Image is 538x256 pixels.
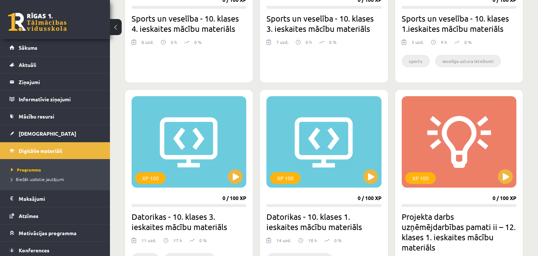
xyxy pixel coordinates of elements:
[402,13,516,34] h2: Sports un veselība - 10. klases 1.ieskaites mācību materiāls
[266,211,381,232] h2: Datorikas - 10. klases 1. ieskaites mācību materiāls
[276,39,288,50] div: 7 uzd.
[329,39,336,45] p: 0 %
[19,230,77,236] span: Motivācijas programma
[19,61,36,68] span: Aktuāli
[19,212,38,219] span: Atzīmes
[10,91,101,108] a: Informatīvie ziņojumi
[132,211,246,232] h2: Datorikas - 10. klases 3. ieskaites mācību materiāls
[464,39,472,45] p: 0 %
[10,142,101,159] a: Digitālie materiāli
[10,108,101,125] a: Mācību resursi
[402,211,516,252] h2: Projekta darbs uzņēmējdarbības pamati ii – 12. klases 1. ieskaites mācību materiāls
[412,39,424,50] div: 5 uzd.
[19,91,101,108] legend: Informatīvie ziņojumi
[141,39,154,50] div: 8 uzd.
[405,172,436,184] div: XP 100
[19,247,49,253] span: Konferences
[435,55,501,67] li: veselīga uztura ieteikumi
[11,176,103,182] a: Biežāk uzdotie jautājumi
[10,125,101,142] a: [DEMOGRAPHIC_DATA]
[11,167,41,173] span: Programma
[10,56,101,73] a: Aktuāli
[19,44,37,51] span: Sākums
[10,225,101,241] a: Motivācijas programma
[132,13,246,34] h2: Sports un veselība - 10. klases 4. ieskaites mācību materiāls
[11,176,64,182] span: Biežāk uzdotie jautājumi
[270,172,301,184] div: XP 100
[171,39,177,45] p: 0 h
[8,13,67,31] a: Rīgas 1. Tālmācības vidusskola
[199,237,207,244] p: 0 %
[19,147,62,154] span: Digitālie materiāli
[141,237,156,248] div: 11 uzd.
[19,113,54,120] span: Mācību resursi
[276,237,291,248] div: 14 uzd.
[19,130,76,137] span: [DEMOGRAPHIC_DATA]
[10,190,101,207] a: Maksājumi
[10,74,101,90] a: Ziņojumi
[194,39,202,45] p: 0 %
[11,166,103,173] a: Programma
[19,190,101,207] legend: Maksājumi
[266,13,381,34] h2: Sports un veselība - 10. klases 3. ieskaites mācību materiāls
[135,172,166,184] div: XP 100
[173,237,182,244] p: 17 h
[402,55,430,67] li: sports
[10,207,101,224] a: Atzīmes
[334,237,342,244] p: 0 %
[306,39,312,45] p: 0 h
[10,39,101,56] a: Sākums
[308,237,317,244] p: 18 h
[19,74,101,90] legend: Ziņojumi
[441,39,447,45] p: 9 h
